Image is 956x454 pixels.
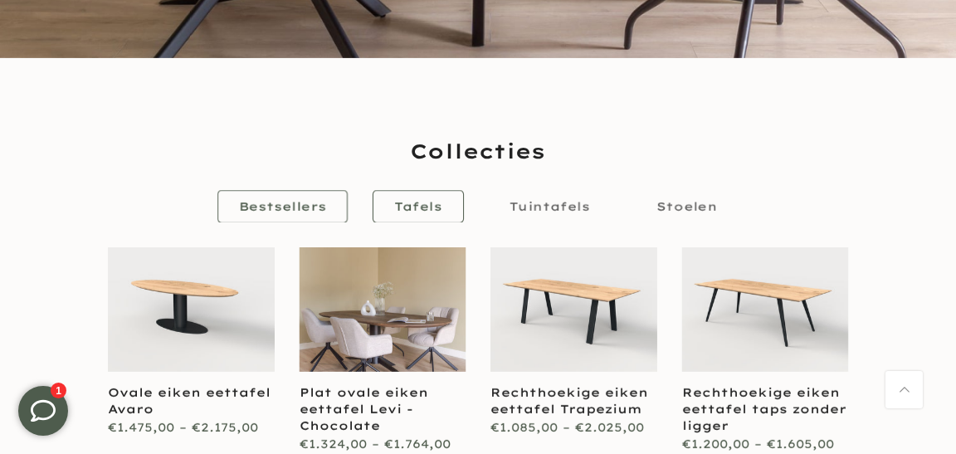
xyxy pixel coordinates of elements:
a: Tafels [373,190,464,223]
span: Collecties [411,137,546,165]
a: Rechthoekige eiken eettafel Trapezium [490,386,648,417]
span: Stoelen [656,199,717,214]
span: Bestsellers [239,199,326,214]
iframe: toggle-frame [2,369,85,452]
a: Rechthoekige eiken eettafel taps zonder ligger [682,386,846,434]
a: Stoelen [635,190,739,223]
a: Plat ovale eiken eettafel Levi - Chocolate [300,386,428,434]
a: Tuintafels [488,190,612,223]
a: Ovale eiken eettafel Avaro [108,386,271,417]
span: Tuintafels [510,199,590,214]
div: €1.085,00 – €2.025,00 [490,418,657,439]
a: Bestsellers [217,190,348,223]
div: €1.475,00 – €2.175,00 [108,418,275,439]
span: Tafels [394,199,442,214]
a: Terug naar boven [885,371,923,408]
